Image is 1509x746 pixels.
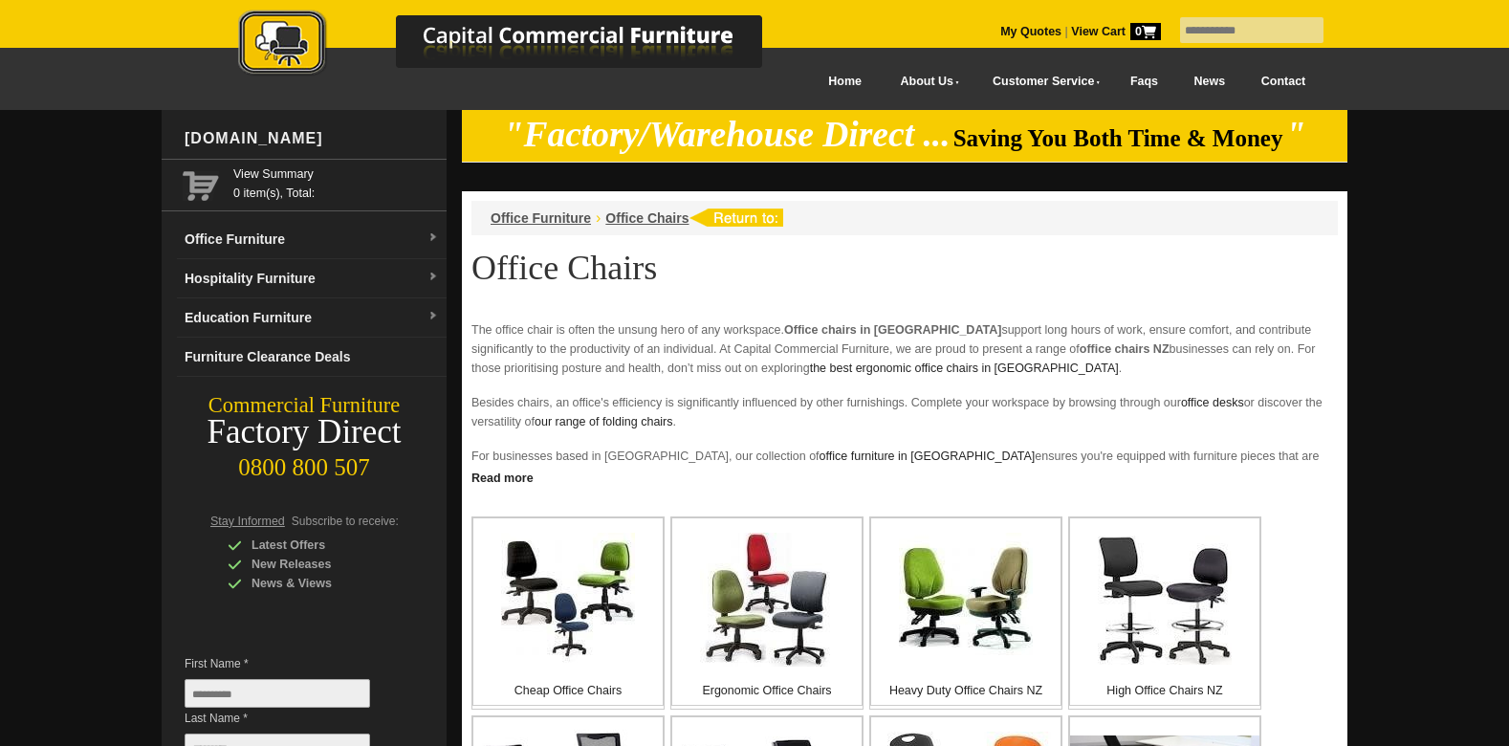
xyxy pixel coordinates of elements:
a: View Summary [233,165,439,184]
img: return to [689,208,783,227]
strong: office chairs NZ [1080,342,1170,356]
span: Stay Informed [210,515,285,528]
img: Ergonomic Office Chairs [700,533,834,667]
a: Office Furniture [491,210,591,226]
a: our range of folding chairs [535,415,673,428]
a: Faqs [1112,60,1176,103]
span: First Name * [185,654,399,673]
img: High Office Chairs NZ [1098,536,1232,665]
a: the best ergonomic office chairs in [GEOGRAPHIC_DATA] [810,362,1119,375]
p: For businesses based in [GEOGRAPHIC_DATA], our collection of ensures you're equipped with furnitu... [471,447,1338,504]
p: Cheap Office Chairs [473,681,663,700]
img: dropdown [427,232,439,244]
p: The office chair is often the unsung hero of any workspace. support long hours of work, ensure co... [471,320,1338,378]
a: Cheap Office Chairs Cheap Office Chairs [471,516,665,710]
div: Commercial Furniture [162,392,447,419]
img: dropdown [427,272,439,283]
div: [DOMAIN_NAME] [177,110,447,167]
a: office desks [1181,396,1244,409]
span: Saving You Both Time & Money [953,125,1283,151]
a: About Us [880,60,972,103]
a: Ergonomic Office Chairs Ergonomic Office Chairs [670,516,864,710]
span: Subscribe to receive: [292,515,399,528]
span: Last Name * [185,709,399,728]
div: Latest Offers [228,536,409,555]
img: dropdown [427,311,439,322]
em: "Factory/Warehouse Direct ... [504,115,951,154]
a: My Quotes [1000,25,1061,38]
div: New Releases [228,555,409,574]
h1: Office Chairs [471,250,1338,286]
div: News & Views [228,574,409,593]
img: Heavy Duty Office Chairs NZ [899,533,1033,667]
a: Customer Service [972,60,1112,103]
a: View Cart0 [1068,25,1161,38]
a: Heavy Duty Office Chairs NZ Heavy Duty Office Chairs NZ [869,516,1062,710]
div: 0800 800 507 [162,445,447,481]
a: Contact [1243,60,1323,103]
p: Besides chairs, an office's efficiency is significantly influenced by other furnishings. Complete... [471,393,1338,431]
a: Office Furnituredropdown [177,220,447,259]
a: Hospitality Furnituredropdown [177,259,447,298]
strong: View Cart [1071,25,1161,38]
li: › [596,208,601,228]
span: 0 [1130,23,1161,40]
a: Click to read more [462,464,1347,488]
p: High Office Chairs NZ [1070,681,1259,700]
img: Capital Commercial Furniture Logo [186,10,855,79]
strong: Office chairs in [GEOGRAPHIC_DATA] [784,323,1001,337]
p: Ergonomic Office Chairs [672,681,862,700]
a: Capital Commercial Furniture Logo [186,10,855,85]
a: Education Furnituredropdown [177,298,447,338]
img: Cheap Office Chairs [501,533,635,667]
p: Heavy Duty Office Chairs NZ [871,681,1061,700]
div: Factory Direct [162,419,447,446]
em: " [1286,115,1306,154]
a: News [1176,60,1243,103]
a: office furniture in [GEOGRAPHIC_DATA] [820,450,1036,463]
input: First Name * [185,679,370,708]
span: 0 item(s), Total: [233,165,439,200]
a: High Office Chairs NZ High Office Chairs NZ [1068,516,1261,710]
a: Office Chairs [605,210,689,226]
a: Furniture Clearance Deals [177,338,447,377]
